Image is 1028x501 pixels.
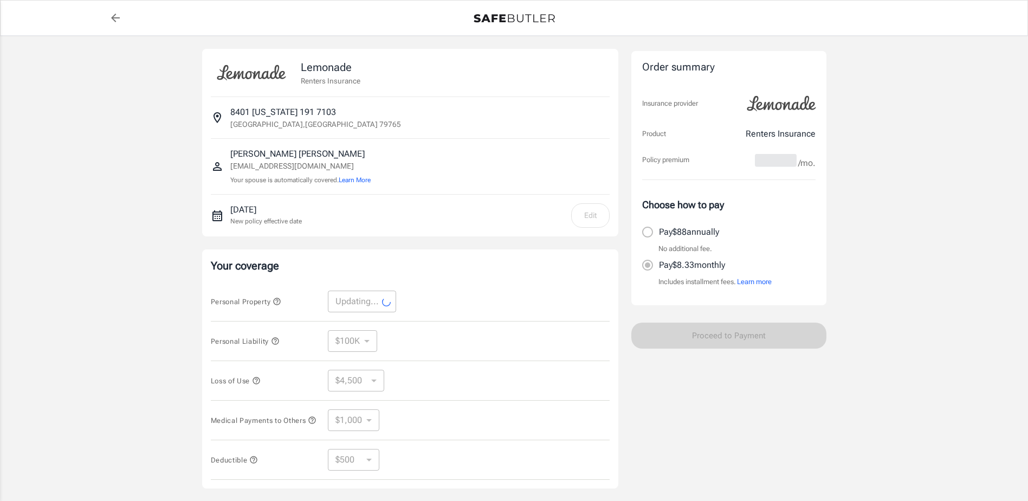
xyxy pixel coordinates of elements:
p: [DATE] [230,203,302,216]
p: [PERSON_NAME] [PERSON_NAME] [230,147,371,160]
button: Personal Liability [211,335,280,348]
p: No additional fee. [658,243,712,254]
p: Pay $88 annually [659,226,719,239]
svg: Insured person [211,160,224,173]
p: 8401 [US_STATE] 191 7103 [230,106,336,119]
p: [EMAIL_ADDRESS][DOMAIN_NAME] [230,160,371,172]
button: Deductible [211,453,258,466]
span: Medical Payments to Others [211,416,317,425]
p: Pay $8.33 monthly [659,259,725,272]
img: Lemonade [741,88,822,119]
a: back to quotes [105,7,126,29]
span: Loss of Use [211,377,261,385]
div: Order summary [642,60,816,75]
p: [GEOGRAPHIC_DATA] , [GEOGRAPHIC_DATA] 79765 [230,119,401,130]
img: Lemonade [211,57,292,88]
svg: New policy start date [211,209,224,222]
p: Policy premium [642,155,689,165]
p: Choose how to pay [642,197,816,212]
svg: Insured address [211,111,224,124]
button: Learn more [737,277,772,287]
span: Personal Property [211,298,281,306]
p: Your spouse is automatically covered. [230,175,371,185]
img: Back to quotes [474,14,555,23]
p: Your coverage [211,258,610,273]
p: New policy effective date [230,216,302,226]
button: Personal Property [211,295,281,308]
p: Renters Insurance [301,75,360,86]
p: Includes installment fees. [658,277,772,287]
p: Lemonade [301,59,360,75]
button: Learn More [339,175,371,185]
button: Loss of Use [211,374,261,387]
span: Deductible [211,456,258,464]
p: Insurance provider [642,98,698,109]
p: Product [642,129,666,139]
span: Personal Liability [211,337,280,345]
span: /mo. [798,156,816,171]
button: Medical Payments to Others [211,414,317,427]
p: Renters Insurance [746,127,816,140]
